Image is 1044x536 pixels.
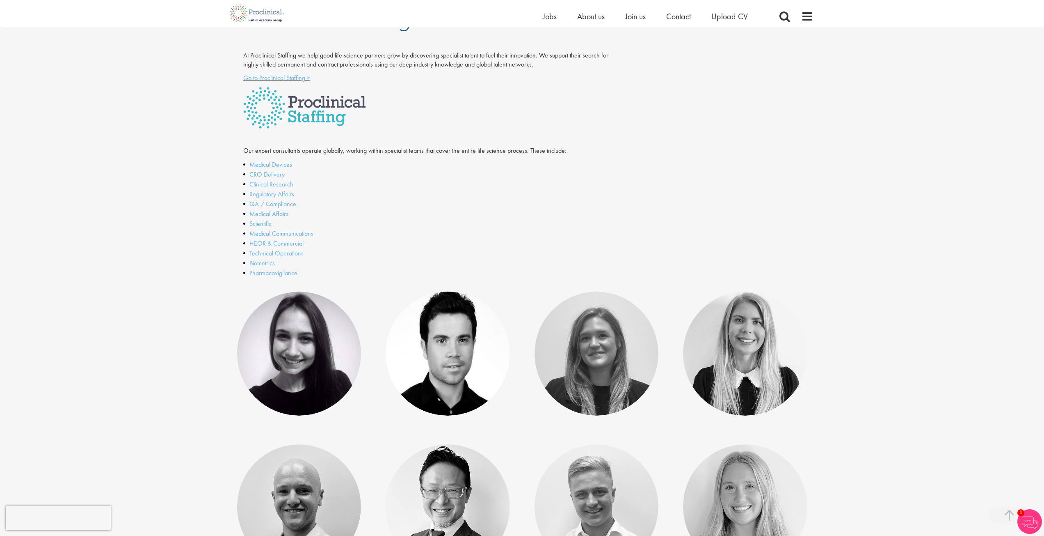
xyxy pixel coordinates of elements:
[249,180,293,189] a: Clinical Research
[249,160,292,169] a: Medical Devices
[249,249,304,258] a: Technical Operations
[1017,509,1024,516] span: 1
[543,11,557,22] a: Jobs
[249,219,272,228] a: Scientific
[249,239,304,248] a: HEOR & Commercial
[6,506,111,530] iframe: reCAPTCHA
[243,146,611,156] p: Our expert consultants operate globally, working within specialist teams that cover the entire li...
[249,209,288,218] a: Medical Affairs
[249,190,294,198] a: Regulatory Affairs
[577,11,605,22] a: About us
[243,74,310,82] a: Go to Proclinical Staffing >
[243,87,366,129] img: Proclinical Staffing
[249,229,313,238] a: Medical Communications
[249,170,285,179] a: CRO Delivery
[625,11,646,22] a: Join us
[711,11,748,22] a: Upload CV
[249,259,275,267] a: Biometrics
[666,11,691,22] a: Contact
[243,51,611,70] p: At Proclinical Staffing we help good life science partners grow by discovering specialist talent ...
[249,269,297,277] a: Pharmacovigilance
[249,200,296,208] a: QA / Compliance
[1017,509,1042,534] img: Chatbot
